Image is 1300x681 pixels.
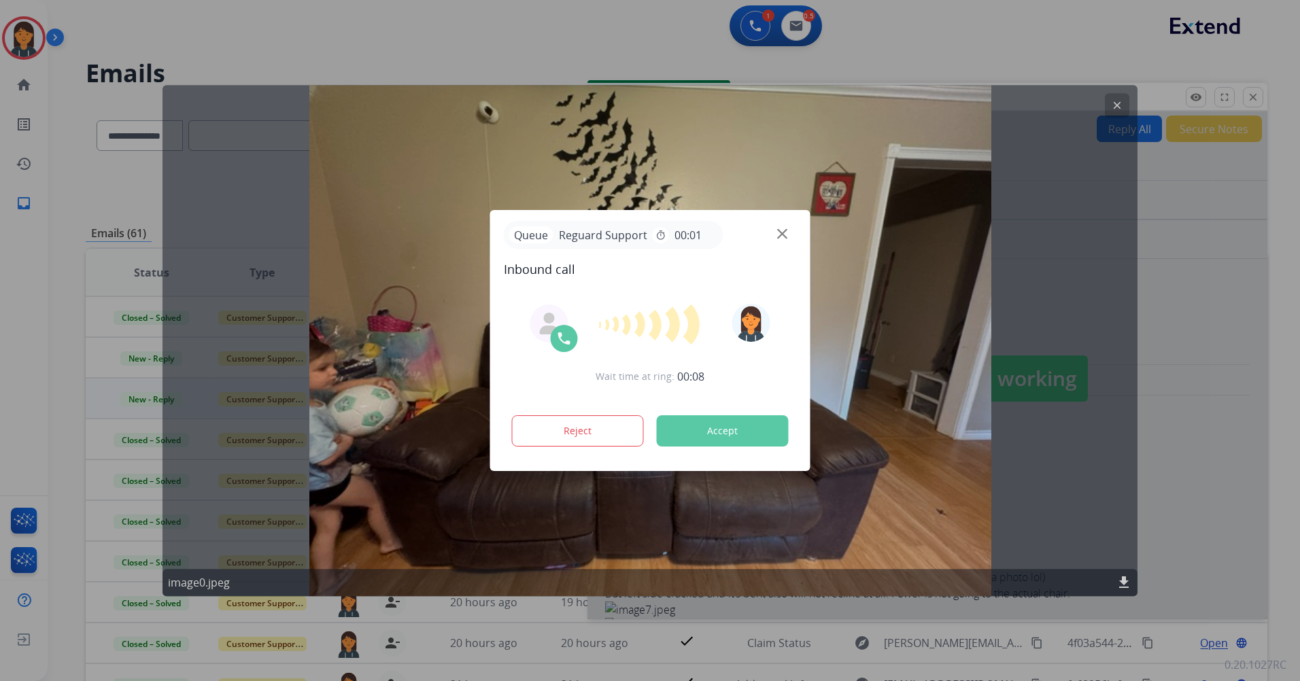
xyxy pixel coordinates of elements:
p: 0.20.1027RC [1225,657,1286,673]
img: call-icon [556,330,572,347]
mat-icon: timer [655,230,666,241]
p: Queue [509,226,553,243]
span: Reguard Support [553,227,653,243]
span: 00:08 [677,368,704,385]
img: close-button [777,229,787,239]
button: Reject [512,415,644,447]
img: avatar [732,304,770,342]
button: Accept [657,415,789,447]
img: agent-avatar [538,313,560,334]
span: Wait time at ring: [596,370,674,383]
span: Inbound call [504,260,797,279]
span: 00:01 [674,227,702,243]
